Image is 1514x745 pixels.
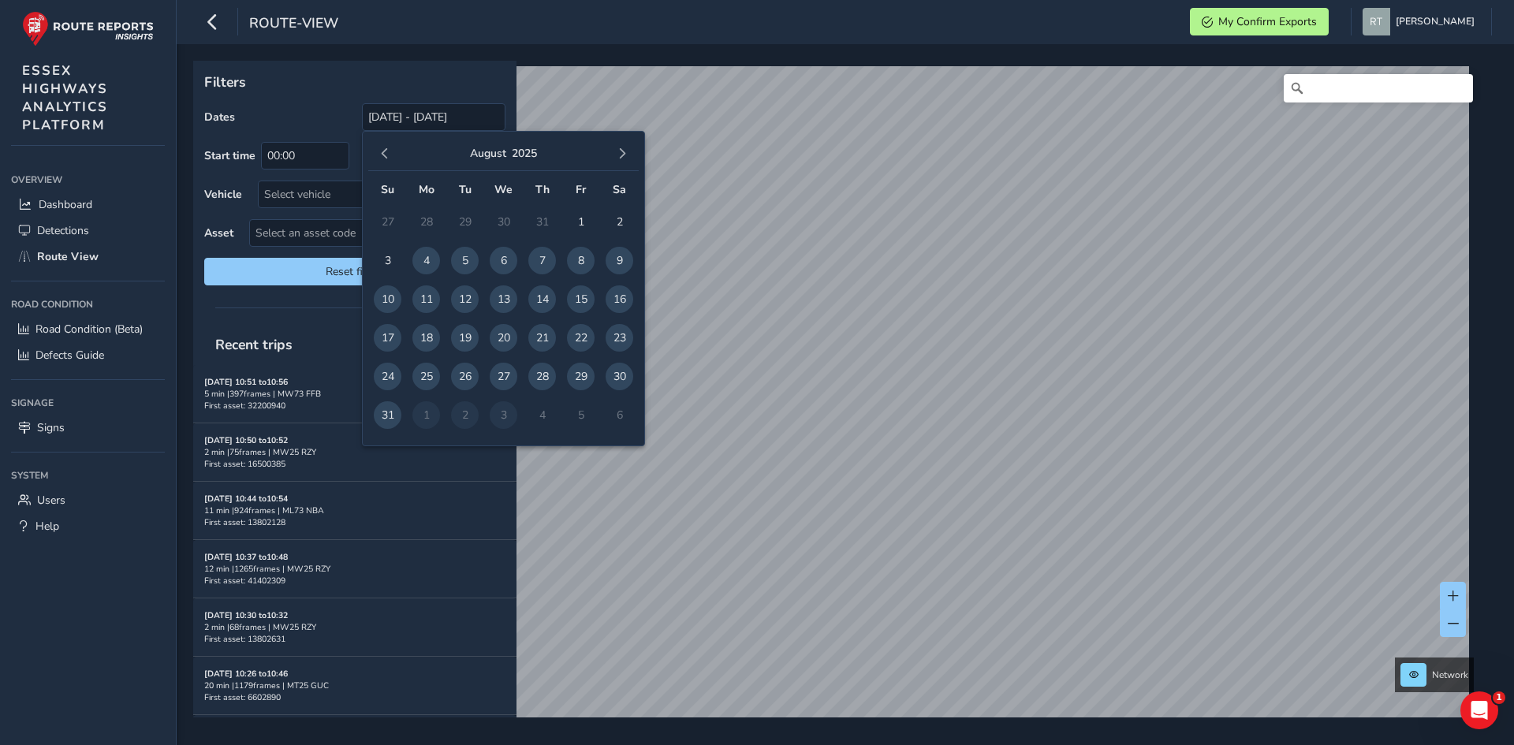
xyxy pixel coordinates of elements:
span: First asset: 13802631 [204,633,285,645]
a: Dashboard [11,192,165,218]
span: Th [535,182,550,197]
div: 20 min | 1179 frames | MT25 GUC [204,680,505,691]
span: My Confirm Exports [1218,14,1317,29]
span: Detections [37,223,89,238]
span: Fr [576,182,586,197]
button: August [470,146,506,161]
div: System [11,464,165,487]
span: ESSEX HIGHWAYS ANALYTICS PLATFORM [22,61,108,134]
span: 16 [606,285,633,313]
span: 31 [374,401,401,429]
img: diamond-layout [1363,8,1390,35]
a: Route View [11,244,165,270]
a: Detections [11,218,165,244]
span: Select an asset code [250,220,479,246]
div: Road Condition [11,292,165,316]
div: Select vehicle [259,181,479,207]
span: Dashboard [39,197,92,212]
span: 12 [451,285,479,313]
button: 2025 [512,146,537,161]
img: rr logo [22,11,154,47]
span: Road Condition (Beta) [35,322,143,337]
span: route-view [249,13,338,35]
span: First asset: 41402309 [204,575,285,587]
span: 18 [412,324,440,352]
span: 1 [1493,691,1505,704]
span: Help [35,519,59,534]
span: 5 [451,247,479,274]
strong: [DATE] 10:37 to 10:48 [204,551,288,563]
span: 22 [567,324,595,352]
strong: [DATE] 10:26 to 10:46 [204,668,288,680]
div: Signage [11,391,165,415]
label: Asset [204,225,233,240]
label: Vehicle [204,187,242,202]
span: Users [37,493,65,508]
span: Route View [37,249,99,264]
label: Start time [204,148,255,163]
span: 13 [490,285,517,313]
span: Sa [613,182,626,197]
span: 29 [567,363,595,390]
span: Network [1432,669,1468,681]
strong: [DATE] 10:51 to 10:56 [204,376,288,388]
strong: [DATE] 10:44 to 10:54 [204,493,288,505]
iframe: Intercom live chat [1460,691,1498,729]
div: 2 min | 75 frames | MW25 RZY [204,446,505,458]
span: 6 [490,247,517,274]
a: Defects Guide [11,342,165,368]
a: Help [11,513,165,539]
span: 27 [490,363,517,390]
div: 2 min | 68 frames | MW25 RZY [204,621,505,633]
div: 12 min | 1265 frames | MW25 RZY [204,563,505,575]
div: Overview [11,168,165,192]
span: 20 [490,324,517,352]
button: Reset filters [204,258,505,285]
input: Search [1284,74,1473,102]
span: 8 [567,247,595,274]
span: 4 [412,247,440,274]
span: 10 [374,285,401,313]
span: 14 [528,285,556,313]
div: 5 min | 397 frames | MW73 FFB [204,388,505,400]
strong: [DATE] 10:50 to 10:52 [204,434,288,446]
span: Recent trips [204,324,304,365]
label: Dates [204,110,235,125]
span: 1 [567,208,595,236]
span: We [494,182,513,197]
button: My Confirm Exports [1190,8,1329,35]
span: First asset: 13802128 [204,516,285,528]
span: 26 [451,363,479,390]
span: 2 [606,208,633,236]
span: First asset: 6602890 [204,691,281,703]
span: Defects Guide [35,348,104,363]
span: 28 [528,363,556,390]
span: 24 [374,363,401,390]
span: 21 [528,324,556,352]
button: [PERSON_NAME] [1363,8,1480,35]
strong: [DATE] 10:30 to 10:32 [204,609,288,621]
span: 30 [606,363,633,390]
span: 3 [374,247,401,274]
span: 19 [451,324,479,352]
a: Road Condition (Beta) [11,316,165,342]
a: Signs [11,415,165,441]
span: Signs [37,420,65,435]
span: Su [381,182,394,197]
p: Filters [204,72,505,92]
span: 7 [528,247,556,274]
span: Mo [419,182,434,197]
span: Reset filters [216,264,494,279]
canvas: Map [199,66,1469,736]
span: [PERSON_NAME] [1396,8,1475,35]
span: Tu [459,182,472,197]
span: 23 [606,324,633,352]
span: 25 [412,363,440,390]
span: First asset: 32200940 [204,400,285,412]
span: First asset: 16500385 [204,458,285,470]
span: 9 [606,247,633,274]
a: Users [11,487,165,513]
div: 11 min | 924 frames | ML73 NBA [204,505,505,516]
span: 11 [412,285,440,313]
span: 15 [567,285,595,313]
